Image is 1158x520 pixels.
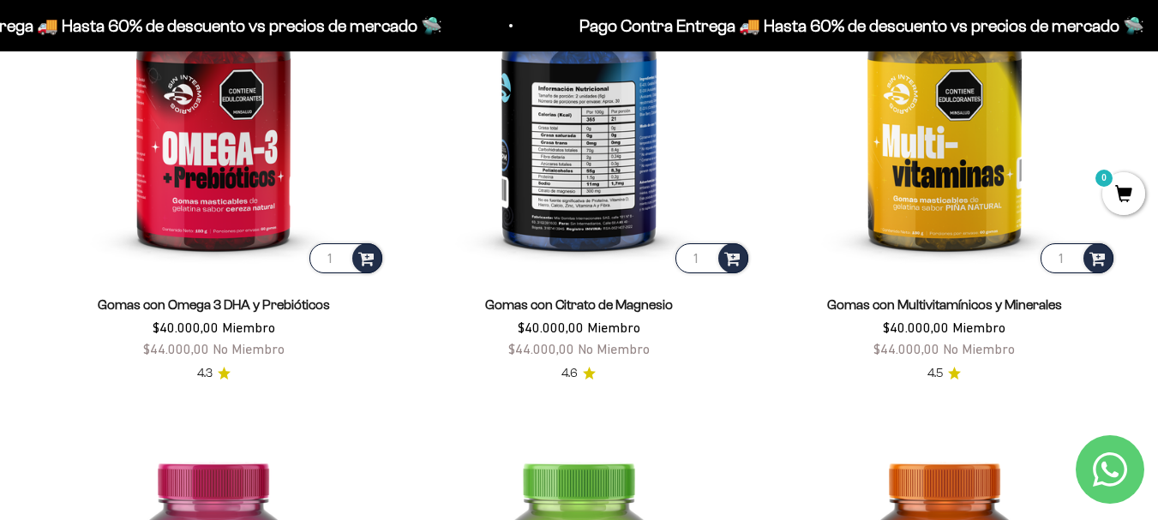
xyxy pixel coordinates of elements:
p: Pago Contra Entrega 🚚 Hasta 60% de descuento vs precios de mercado 🛸 [549,12,1113,39]
span: $44.000,00 [143,341,209,356]
span: $40.000,00 [883,320,949,335]
span: 4.3 [197,364,213,383]
span: 4.5 [927,364,943,383]
span: Miembro [952,320,1005,335]
a: 4.34.3 de 5.0 estrellas [197,364,231,383]
span: $40.000,00 [153,320,219,335]
a: 4.64.6 de 5.0 estrellas [561,364,596,383]
span: No Miembro [578,341,650,356]
span: 4.6 [561,364,578,383]
mark: 0 [1094,168,1114,188]
span: No Miembro [213,341,285,356]
a: Gomas con Omega 3 DHA y Prebióticos [98,297,330,312]
span: $44.000,00 [508,341,574,356]
a: Gomas con Citrato de Magnesio [485,297,673,312]
a: 0 [1102,186,1145,205]
a: 4.54.5 de 5.0 estrellas [927,364,961,383]
span: $44.000,00 [873,341,939,356]
span: No Miembro [943,341,1015,356]
a: Gomas con Multivitamínicos y Minerales [827,297,1062,312]
span: Miembro [222,320,275,335]
span: $40.000,00 [518,320,584,335]
span: Miembro [587,320,640,335]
